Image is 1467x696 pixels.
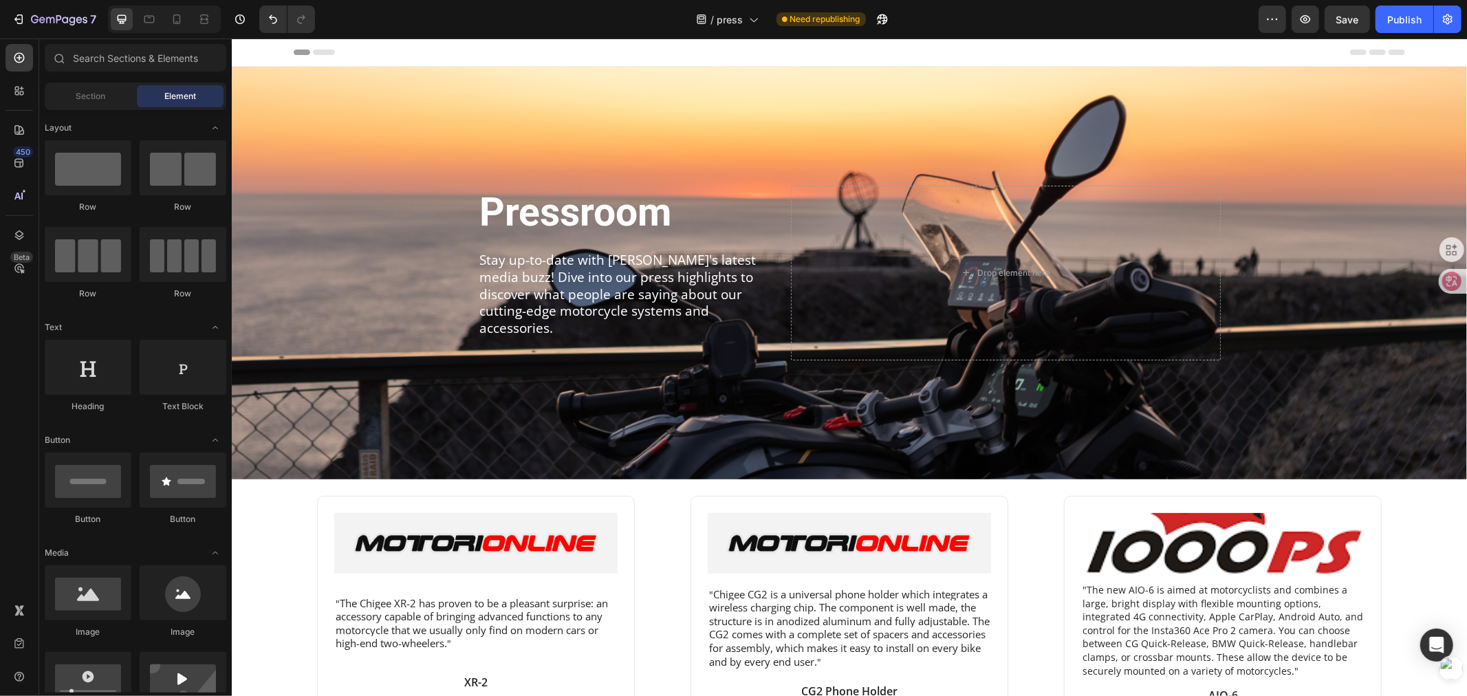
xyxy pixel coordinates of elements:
span: The Chigee XR-2 has proven to be a pleasant surprise: an accessory capable of bringing advanced f... [104,558,376,612]
span: Chigee CG2 is a universal phone holder which integrates a wireless charging chip. The component i... [477,549,758,630]
div: Undo/Redo [259,6,315,33]
button: 7 [6,6,102,33]
span: Media [45,547,69,559]
button: Publish [1376,6,1433,33]
button: Save [1325,6,1370,33]
span: press [717,12,743,27]
img: Alt image [476,475,759,535]
div: Beta [10,252,33,263]
span: Element [164,90,196,102]
span: Toggle open [204,542,226,564]
span: Text [45,321,62,334]
span: Toggle open [204,117,226,139]
p: " " [477,550,758,631]
p: XR-2 [104,637,384,651]
h2: Pressroom [246,147,554,201]
span: Button [45,434,70,446]
div: Row [140,287,226,300]
div: Button [45,513,131,525]
p: 7 [90,11,96,28]
div: Image [140,626,226,638]
span: Save [1336,14,1359,25]
span: Need republishing [790,13,860,25]
span: Section [76,90,106,102]
div: 450 [13,146,33,157]
div: Heading [45,400,131,413]
div: Publish [1387,12,1422,27]
p: AIO-6 [851,650,1131,664]
p: " " [104,558,384,612]
div: Row [140,201,226,213]
div: Row [45,201,131,213]
img: Alt image [102,475,386,535]
p: Stay up-to-date with [PERSON_NAME]'s latest media buzz! Dive into our press highlights to discove... [248,213,552,298]
img: [object Object] [849,475,1133,535]
span: Toggle open [204,316,226,338]
div: Open Intercom Messenger [1420,629,1453,662]
span: Toggle open [204,429,226,451]
div: Row [45,287,131,300]
p: CG2 Phone Holder [477,646,758,660]
div: Drop element here [746,229,818,240]
input: Search Sections & Elements [45,44,226,72]
span: Layout [45,122,72,134]
div: Image [45,626,131,638]
span: / [711,12,715,27]
div: Button [140,513,226,525]
p: "The new AIO-6 is aimed at motorcyclists and combines a large, bright display with flexible mount... [851,545,1131,639]
div: Text Block [140,400,226,413]
iframe: To enrich screen reader interactions, please activate Accessibility in Grammarly extension settings [232,39,1467,696]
